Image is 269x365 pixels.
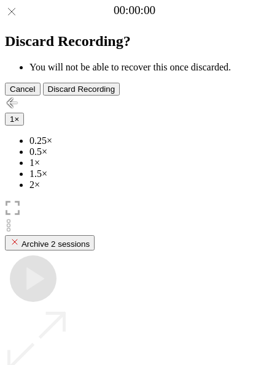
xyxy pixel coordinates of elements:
h2: Discard Recording? [5,33,264,50]
button: Cancel [5,83,41,96]
li: You will not be able to recover this once discarded. [29,62,264,73]
li: 0.5× [29,146,264,157]
a: 00:00:00 [114,4,155,17]
div: Archive 2 sessions [10,237,90,249]
li: 2× [29,179,264,190]
button: Discard Recording [43,83,120,96]
li: 1× [29,157,264,168]
li: 0.25× [29,135,264,146]
span: 1 [10,115,14,124]
button: 1× [5,113,24,126]
li: 1.5× [29,168,264,179]
button: Archive 2 sessions [5,235,95,250]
